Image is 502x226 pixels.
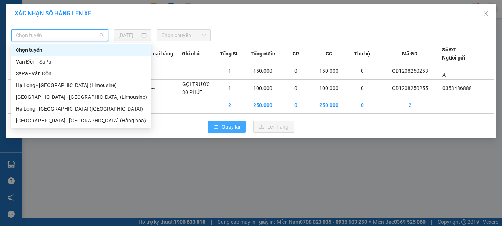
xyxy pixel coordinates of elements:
td: 1 [214,62,245,80]
span: A [442,72,446,78]
div: Vân Đồn - SaPa [16,58,147,66]
div: Hạ Long - [GEOGRAPHIC_DATA] ([GEOGRAPHIC_DATA]) [16,105,147,113]
span: CC [326,50,332,58]
span: Chọn tuyến [16,30,104,41]
div: SaPa - Vân Đồn [16,69,147,78]
td: 250.000 [245,97,280,114]
td: 150.000 [245,62,280,80]
td: 100.000 [245,80,280,97]
td: 0 [280,80,312,97]
span: Tổng cước [251,50,275,58]
td: 0 [280,97,312,114]
button: rollbackQuay lại [208,121,246,133]
div: SaPa - Vân Đồn [11,68,151,79]
span: XÁC NHẬN SỐ HÀNG LÊN XE [15,10,91,17]
td: 0 [346,97,378,114]
td: --- [150,80,182,97]
div: [GEOGRAPHIC_DATA] - [GEOGRAPHIC_DATA] (Hàng hóa) [16,116,147,125]
div: Hạ Long - Hà Nội (Limousine) [11,79,151,91]
td: 2 [378,97,442,114]
td: 0 [280,62,312,80]
td: CD1208250255 [378,80,442,97]
span: Ghi chú [182,50,200,58]
span: CR [293,50,299,58]
span: Chọn chuyến [161,30,207,41]
span: close [483,11,489,17]
div: Hà Nội - Hạ Long (Limousine) [11,91,151,103]
td: 100.000 [312,80,347,97]
span: Gửi hàng Hạ Long: Hotline: [7,49,71,69]
span: Thu hộ [354,50,370,58]
td: --- [182,62,214,80]
span: Mã GD [402,50,417,58]
td: 1 [214,80,245,97]
div: Chọn tuyến [16,46,147,54]
td: 0 [346,62,378,80]
span: Tổng SL [220,50,239,58]
span: Loại hàng [150,50,173,58]
span: 0353486888 [442,85,472,91]
span: Quay lại [222,123,240,131]
td: 150.000 [312,62,347,80]
input: 12/08/2025 [118,31,140,39]
td: --- [150,62,182,80]
div: Hạ Long - [GEOGRAPHIC_DATA] (Limousine) [16,81,147,89]
td: CD1208250253 [378,62,442,80]
td: 0 [346,80,378,97]
td: GỌI TRƯỚC 30 PHÚT [182,80,214,97]
div: Hà Nội - Hạ Long (Hàng hóa) [11,115,151,126]
button: Close [476,4,496,24]
span: Gửi hàng [GEOGRAPHIC_DATA]: Hotline: [3,21,74,47]
strong: 024 3236 3236 - [4,28,74,41]
strong: 0888 827 827 - 0848 827 827 [15,35,73,47]
div: [GEOGRAPHIC_DATA] - [GEOGRAPHIC_DATA] (Limousine) [16,93,147,101]
button: uploadLên hàng [253,121,294,133]
div: Hạ Long - Hà Nội (Hàng hóa) [11,103,151,115]
strong: Công ty TNHH Phúc Xuyên [8,4,69,19]
div: Chọn tuyến [11,44,151,56]
td: 250.000 [312,97,347,114]
div: Số ĐT Người gửi [442,46,465,62]
div: Vân Đồn - SaPa [11,56,151,68]
td: 2 [214,97,245,114]
span: rollback [214,124,219,130]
